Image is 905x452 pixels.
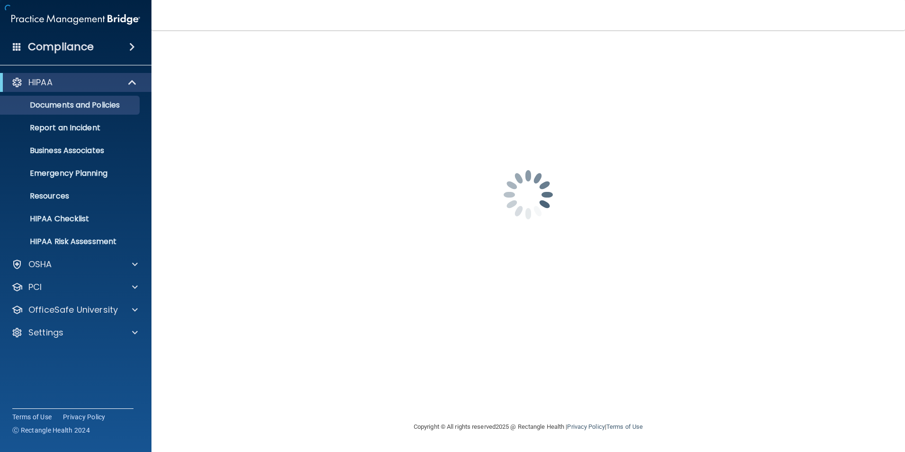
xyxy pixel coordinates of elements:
[6,169,135,178] p: Emergency Planning
[28,259,52,270] p: OSHA
[28,40,94,54] h4: Compliance
[11,327,138,338] a: Settings
[6,191,135,201] p: Resources
[6,100,135,110] p: Documents and Policies
[6,146,135,155] p: Business Associates
[11,10,140,29] img: PMB logo
[6,123,135,133] p: Report an Incident
[63,412,106,422] a: Privacy Policy
[28,77,53,88] p: HIPAA
[6,214,135,224] p: HIPAA Checklist
[606,423,643,430] a: Terms of Use
[28,281,42,293] p: PCI
[355,412,701,442] div: Copyright © All rights reserved 2025 @ Rectangle Health | |
[11,304,138,316] a: OfficeSafe University
[481,147,576,242] img: spinner.e123f6fc.gif
[12,412,52,422] a: Terms of Use
[11,259,138,270] a: OSHA
[11,77,137,88] a: HIPAA
[6,237,135,246] p: HIPAA Risk Assessment
[11,281,138,293] a: PCI
[12,425,90,435] span: Ⓒ Rectangle Health 2024
[28,304,118,316] p: OfficeSafe University
[28,327,63,338] p: Settings
[567,423,604,430] a: Privacy Policy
